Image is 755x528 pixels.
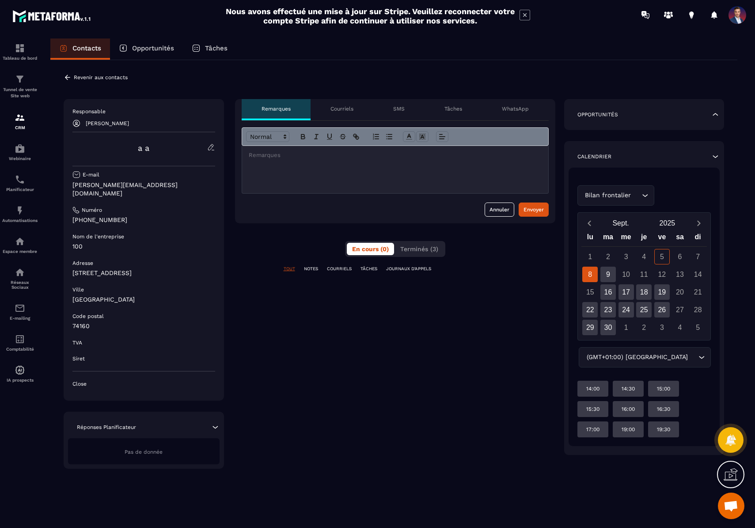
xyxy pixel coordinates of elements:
[444,105,462,112] p: Tâches
[672,302,688,318] div: 27
[2,56,38,61] p: Tableau de bord
[15,174,25,185] img: scheduler
[581,249,707,335] div: Calendar days
[72,380,215,387] p: Close
[672,267,688,282] div: 13
[502,105,529,112] p: WhatsApp
[690,302,706,318] div: 28
[304,266,318,272] p: NOTES
[12,8,92,24] img: logo
[618,320,634,335] div: 1
[15,205,25,216] img: automations
[586,385,599,392] p: 14:00
[2,378,38,383] p: IA prospects
[2,316,38,321] p: E-mailing
[622,385,635,392] p: 14:30
[2,36,38,67] a: formationformationTableau de bord
[485,203,514,217] button: Annuler
[622,406,635,413] p: 16:00
[72,108,215,115] p: Responsable
[132,44,174,52] p: Opportunités
[386,266,431,272] p: JOURNAUX D'APPELS
[2,327,38,358] a: accountantaccountantComptabilité
[72,242,215,251] p: 100
[72,44,101,52] p: Contacts
[2,230,38,260] a: automationsautomationsEspace membre
[72,216,215,224] p: [PHONE_NUMBER]
[183,38,236,60] a: Tâches
[2,156,38,161] p: Webinaire
[352,245,389,253] span: En cours (0)
[524,205,544,214] div: Envoyer
[15,303,25,314] img: email
[718,493,744,519] a: Ouvrir le chat
[72,233,124,240] p: Nom de l'entreprise
[2,347,38,352] p: Comptabilité
[15,43,25,54] img: formation
[225,7,515,25] h2: Nous avons effectué une mise à jour sur Stripe. Veuillez reconnecter votre compte Stripe afin de ...
[15,334,25,344] img: accountant
[2,168,38,199] a: schedulerschedulerPlanificateur
[657,426,670,433] p: 19:30
[586,426,599,433] p: 17:00
[617,231,635,246] div: me
[2,280,38,290] p: Réseaux Sociaux
[691,217,707,229] button: Next month
[689,231,707,246] div: di
[618,284,634,300] div: 17
[2,67,38,106] a: formationformationTunnel de vente Site web
[2,137,38,168] a: automationsautomationsWebinaire
[618,267,634,282] div: 10
[581,217,598,229] button: Previous month
[671,231,689,246] div: sa
[582,320,598,335] div: 29
[2,87,38,99] p: Tunnel de vente Site web
[72,286,84,293] p: Ville
[360,266,377,272] p: TÂCHES
[577,111,618,118] p: Opportunités
[581,231,599,246] div: lu
[636,267,652,282] div: 11
[110,38,183,60] a: Opportunités
[579,347,711,367] div: Search for option
[690,249,706,264] div: 7
[635,231,653,246] div: je
[582,267,598,282] div: 8
[15,365,25,375] img: automations
[72,339,82,346] p: TVA
[393,105,405,112] p: SMS
[2,249,38,254] p: Espace membre
[654,320,670,335] div: 3
[654,284,670,300] div: 19
[582,249,598,264] div: 1
[330,105,353,112] p: Courriels
[586,406,599,413] p: 15:30
[577,153,611,160] p: Calendrier
[618,302,634,318] div: 24
[672,320,688,335] div: 4
[672,249,688,264] div: 6
[653,231,671,246] div: ve
[72,269,215,277] p: [STREET_ADDRESS]
[633,191,640,200] input: Search for option
[2,106,38,137] a: formationformationCRM
[600,249,616,264] div: 2
[598,215,644,231] button: Open months overlay
[15,112,25,123] img: formation
[577,185,654,206] div: Search for option
[347,243,394,255] button: En cours (0)
[599,231,617,246] div: ma
[672,284,688,300] div: 20
[86,120,129,126] p: [PERSON_NAME]
[600,284,616,300] div: 16
[77,424,136,431] p: Réponses Planificateur
[2,125,38,130] p: CRM
[72,260,93,267] p: Adresse
[636,284,652,300] div: 18
[654,267,670,282] div: 12
[72,313,104,320] p: Code postal
[618,249,634,264] div: 3
[2,218,38,223] p: Automatisations
[600,320,616,335] div: 30
[690,267,706,282] div: 14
